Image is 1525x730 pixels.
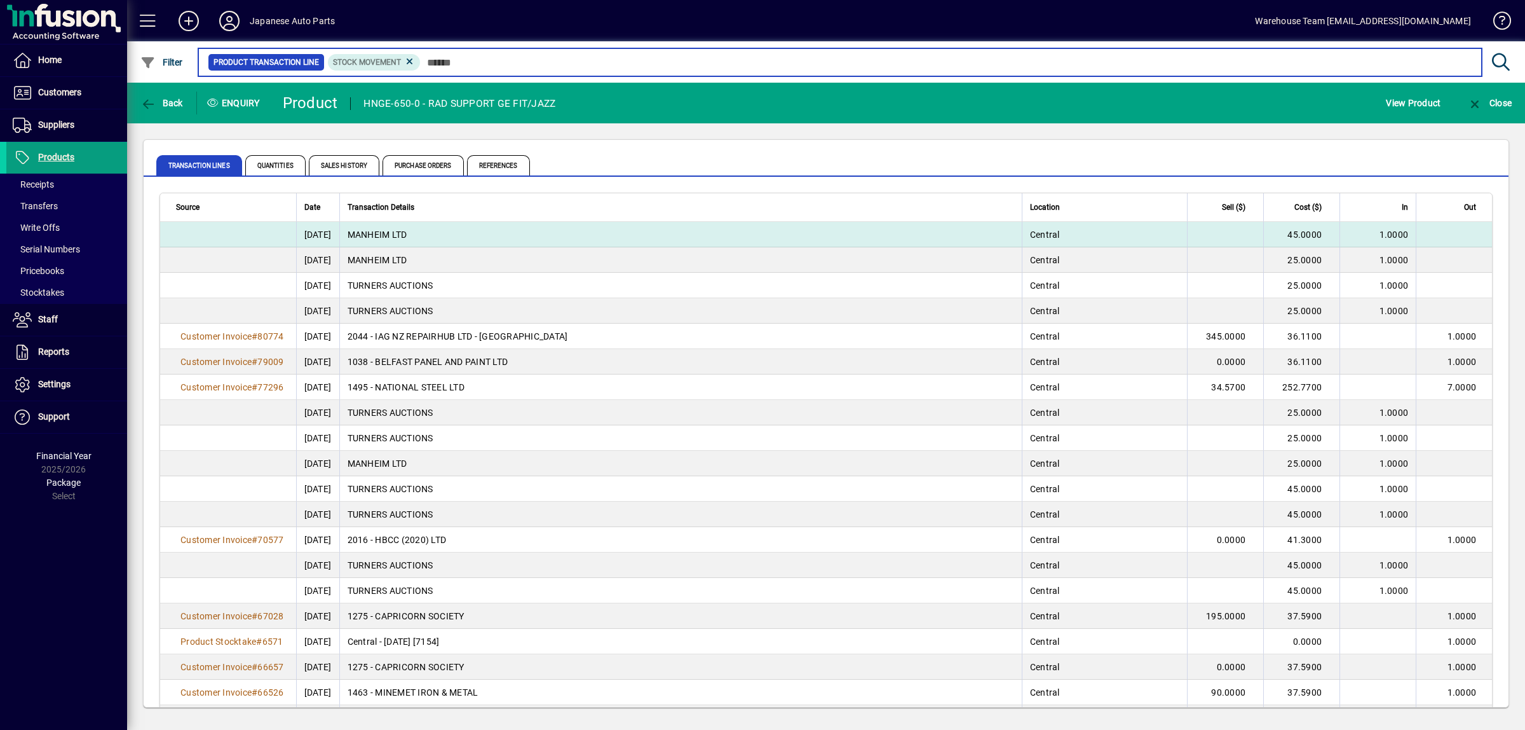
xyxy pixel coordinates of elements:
span: Financial Year [36,451,91,461]
span: Receipts [13,179,54,189]
button: Close [1464,92,1515,114]
td: 45.0000 [1263,476,1339,502]
td: TURNERS AUCTIONS [339,400,1022,425]
a: Receipts [6,174,127,195]
span: Central [1030,230,1060,240]
span: Product Transaction Line [213,56,319,69]
td: 2016 - HBCC (2020) LTD [339,527,1022,553]
td: [DATE] [296,680,339,705]
a: Stocktakes [6,282,127,303]
span: 70577 [257,535,283,545]
td: 0.0000 [1187,654,1263,680]
div: Source [176,200,288,214]
a: Customer Invoice#77296 [176,380,288,394]
span: Central [1030,280,1060,291]
td: 25.0000 [1263,273,1339,298]
button: Filter [137,51,186,74]
span: # [252,535,257,545]
span: Filter [140,57,183,67]
span: Reports [38,347,69,357]
span: 1.0000 [1379,230,1409,240]
a: Serial Numbers [6,238,127,260]
td: [DATE] [296,451,339,476]
span: Central [1030,433,1060,443]
span: Date [304,200,320,214]
span: 1.0000 [1379,484,1409,494]
span: Sales History [309,155,379,176]
td: 1275 - CAPRICORN SOCIETY [339,603,1022,629]
a: Customer Invoice#79009 [176,355,288,369]
div: Location [1030,200,1179,214]
span: Close [1467,98,1512,108]
span: Central [1030,357,1060,367]
span: 1.0000 [1447,687,1477,698]
a: Staff [6,304,127,336]
span: Transaction Details [348,200,414,214]
span: Write Offs [13,223,60,233]
td: TURNERS AUCTIONS [339,273,1022,298]
app-page-header-button: Close enquiry [1454,92,1525,114]
span: Support [38,411,70,422]
td: TURNERS AUCTIONS [339,425,1022,451]
td: TURNERS AUCTIONS [339,502,1022,527]
span: Central [1030,408,1060,418]
span: 7.0000 [1447,382,1477,392]
span: 6571 [262,637,283,647]
span: Serial Numbers [13,244,80,254]
td: TURNERS AUCTIONS [339,476,1022,502]
td: 1275 - CAPRICORN SOCIETY [339,654,1022,680]
td: [DATE] [296,349,339,375]
td: 45.0000 [1263,502,1339,527]
span: 1.0000 [1447,611,1477,621]
td: [DATE] [296,502,339,527]
span: # [252,687,257,698]
td: 37.5900 [1263,680,1339,705]
a: Pricebooks [6,260,127,282]
td: TURNERS AUCTIONS [339,578,1022,603]
span: Package [46,478,81,488]
span: Source [176,200,200,214]
span: Home [38,55,62,65]
span: References [467,155,530,176]
a: Reports [6,336,127,368]
div: Japanese Auto Parts [250,11,335,31]
td: 45.0000 [1263,553,1339,578]
td: MANHEIM LTD [339,222,1022,247]
span: Customer Invoice [180,357,252,367]
td: MANHEIM LTD [339,247,1022,273]
span: Suppliers [38,120,74,130]
app-page-header-button: Back [127,92,197,114]
div: HNGE-650-0 - RAD SUPPORT GE FIT/JAZZ [363,93,555,114]
td: [DATE] [296,578,339,603]
a: Knowledge Base [1484,3,1509,44]
td: 195.0000 [1187,603,1263,629]
td: [DATE] [296,273,339,298]
td: 25.0000 [1263,247,1339,273]
td: 25.0000 [1263,425,1339,451]
td: 25.0000 [1263,400,1339,425]
span: Central [1030,331,1060,341]
span: Product Stocktake [180,637,256,647]
td: 25.0000 [1263,298,1339,324]
div: Sell ($) [1195,200,1257,214]
td: MANHEIM LTD [339,451,1022,476]
span: Central [1030,560,1060,570]
td: [DATE] [296,425,339,451]
span: 1.0000 [1447,535,1477,545]
span: Pricebooks [13,266,64,276]
span: 79009 [257,357,283,367]
td: 0.0000 [1187,349,1263,375]
td: 0.0000 [1263,629,1339,654]
td: TURNERS AUCTIONS [339,298,1022,324]
span: Central [1030,509,1060,520]
td: [DATE] [296,603,339,629]
span: Stocktakes [13,287,64,298]
span: 1.0000 [1379,433,1409,443]
span: Cost ($) [1294,200,1322,214]
span: 1.0000 [1379,306,1409,316]
div: Date [304,200,332,214]
td: 45.0000 [1263,578,1339,603]
span: Customer Invoice [180,662,252,672]
a: Customer Invoice#66526 [176,685,288,699]
span: Central [1030,484,1060,494]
